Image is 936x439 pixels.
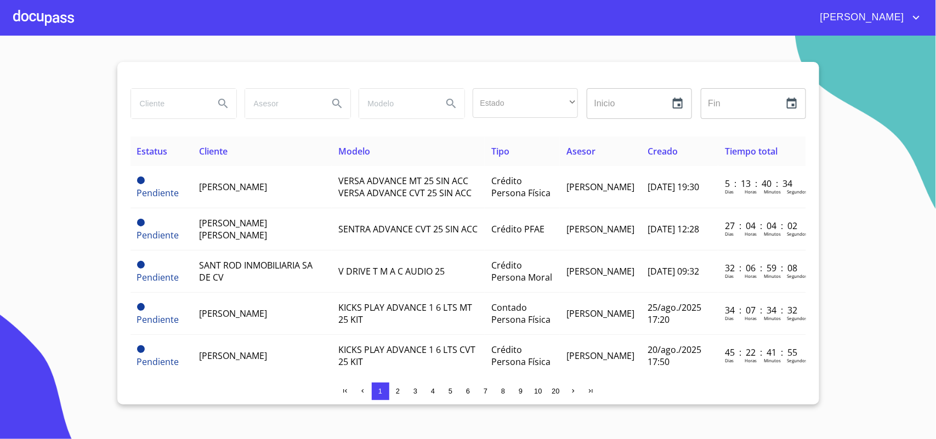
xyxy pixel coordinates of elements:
p: Dias [725,189,734,195]
p: Dias [725,357,734,363]
span: Tipo [491,145,509,157]
p: Horas [745,357,757,363]
span: 6 [466,387,470,395]
span: Crédito Persona Moral [491,259,552,283]
button: Search [438,90,464,117]
span: Pendiente [137,313,179,326]
span: Pendiente [137,219,145,226]
span: [PERSON_NAME] [566,350,634,362]
span: 8 [501,387,505,395]
p: Horas [745,231,757,237]
p: 34 : 07 : 34 : 32 [725,304,799,316]
button: Search [324,90,350,117]
p: Segundos [787,273,807,279]
span: [PERSON_NAME] [199,307,267,320]
p: Dias [725,315,734,321]
span: [PERSON_NAME] [199,350,267,362]
span: [DATE] 12:28 [648,223,699,235]
p: Horas [745,189,757,195]
p: Horas [745,273,757,279]
span: 9 [519,387,523,395]
p: Horas [745,315,757,321]
span: Tiempo total [725,145,778,157]
p: Minutos [764,357,781,363]
p: Segundos [787,315,807,321]
span: 20/ago./2025 17:50 [648,344,701,368]
span: KICKS PLAY ADVANCE 1 6 LTS CVT 25 KIT [338,344,475,368]
span: SENTRA ADVANCE CVT 25 SIN ACC [338,223,478,235]
button: 1 [372,383,389,400]
span: Pendiente [137,187,179,199]
p: Minutos [764,315,781,321]
span: [PERSON_NAME] [199,181,267,193]
span: 4 [431,387,435,395]
span: Estatus [137,145,168,157]
span: Pendiente [137,345,145,353]
span: 25/ago./2025 17:20 [648,301,701,326]
span: Pendiente [137,229,179,241]
span: 3 [413,387,417,395]
span: Pendiente [137,176,145,184]
input: search [359,89,434,118]
span: [DATE] 19:30 [648,181,699,193]
span: 7 [484,387,487,395]
button: Search [210,90,236,117]
p: Minutos [764,231,781,237]
p: Segundos [787,189,807,195]
span: 5 [449,387,452,395]
span: Modelo [338,145,370,157]
span: Creado [648,145,678,157]
p: 27 : 04 : 04 : 02 [725,220,799,232]
span: [PERSON_NAME] [566,223,634,235]
p: Dias [725,231,734,237]
button: 5 [442,383,460,400]
span: Pendiente [137,261,145,269]
span: [PERSON_NAME] [566,265,634,277]
span: Cliente [199,145,228,157]
span: KICKS PLAY ADVANCE 1 6 LTS MT 25 KIT [338,301,472,326]
span: V DRIVE T M A C AUDIO 25 [338,265,445,277]
div: ​ [473,88,578,118]
button: 7 [477,383,495,400]
span: Pendiente [137,303,145,311]
span: 1 [378,387,382,395]
p: 45 : 22 : 41 : 55 [725,346,799,358]
span: Asesor [566,145,595,157]
p: Minutos [764,273,781,279]
span: [PERSON_NAME] [566,307,634,320]
button: 8 [495,383,512,400]
span: Crédito PFAE [491,223,544,235]
p: 5 : 13 : 40 : 34 [725,178,799,190]
p: 32 : 06 : 59 : 08 [725,262,799,274]
span: 20 [552,387,559,395]
span: Pendiente [137,356,179,368]
span: [DATE] 09:32 [648,265,699,277]
button: 2 [389,383,407,400]
p: Minutos [764,189,781,195]
span: 10 [534,387,542,395]
span: Contado Persona Física [491,301,551,326]
button: 9 [512,383,530,400]
span: Crédito Persona Física [491,175,551,199]
span: SANT ROD INMOBILIARIA SA DE CV [199,259,313,283]
span: [PERSON_NAME] [812,9,910,26]
input: search [245,89,320,118]
span: VERSA ADVANCE MT 25 SIN ACC VERSA ADVANCE CVT 25 SIN ACC [338,175,472,199]
span: Pendiente [137,271,179,283]
span: [PERSON_NAME] [PERSON_NAME] [199,217,267,241]
span: Crédito Persona Física [491,344,551,368]
button: account of current user [812,9,923,26]
p: Segundos [787,357,807,363]
button: 10 [530,383,547,400]
input: search [131,89,206,118]
p: Segundos [787,231,807,237]
span: 2 [396,387,400,395]
p: Dias [725,273,734,279]
span: [PERSON_NAME] [566,181,634,193]
button: 6 [460,383,477,400]
button: 3 [407,383,424,400]
button: 4 [424,383,442,400]
button: 20 [547,383,565,400]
